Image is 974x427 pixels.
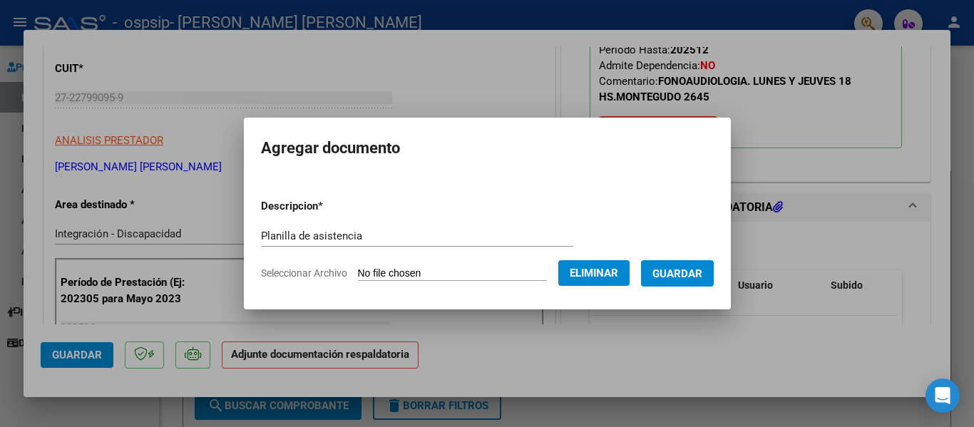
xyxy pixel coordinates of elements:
[652,267,702,280] span: Guardar
[641,260,714,287] button: Guardar
[261,198,397,215] p: Descripcion
[261,267,347,279] span: Seleccionar Archivo
[926,379,960,413] div: Open Intercom Messenger
[261,135,714,162] h2: Agregar documento
[570,267,618,279] span: Eliminar
[558,260,630,286] button: Eliminar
